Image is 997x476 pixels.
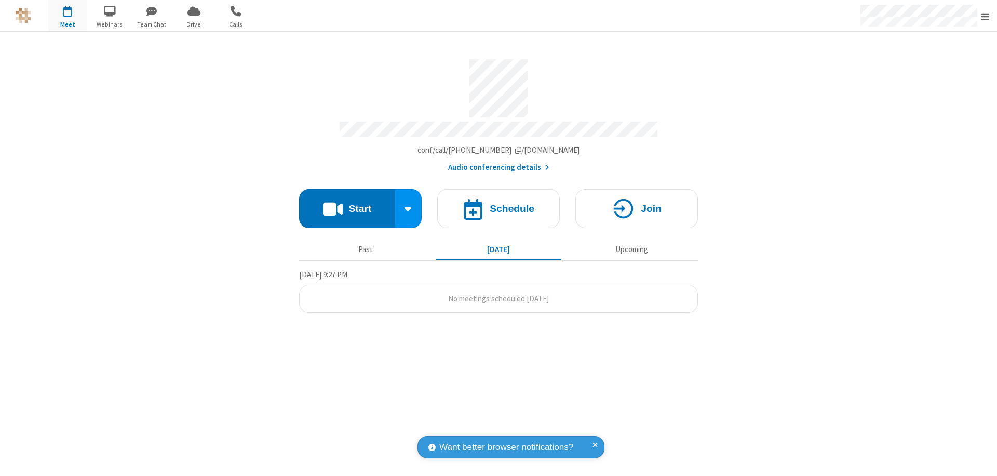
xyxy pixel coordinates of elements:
[299,269,698,313] section: Today's Meetings
[641,204,662,214] h4: Join
[436,240,561,259] button: [DATE]
[437,189,560,228] button: Schedule
[299,270,347,280] span: [DATE] 9:27 PM
[448,294,549,303] span: No meetings scheduled [DATE]
[90,20,129,29] span: Webinars
[448,162,549,174] button: Audio conferencing details
[299,189,395,228] button: Start
[48,20,87,29] span: Meet
[217,20,255,29] span: Calls
[569,240,694,259] button: Upcoming
[348,204,371,214] h4: Start
[303,240,428,259] button: Past
[16,8,31,23] img: QA Selenium DO NOT DELETE OR CHANGE
[490,204,534,214] h4: Schedule
[417,145,580,155] span: Copy my meeting room link
[299,51,698,174] section: Account details
[417,144,580,156] button: Copy my meeting room linkCopy my meeting room link
[395,189,422,228] div: Start conference options
[132,20,171,29] span: Team Chat
[575,189,698,228] button: Join
[439,441,573,454] span: Want better browser notifications?
[174,20,213,29] span: Drive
